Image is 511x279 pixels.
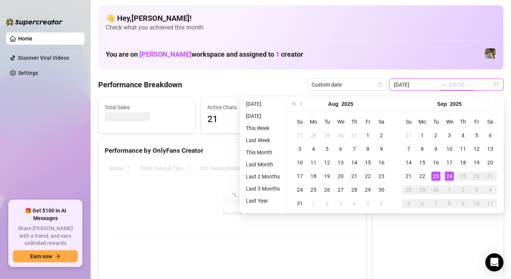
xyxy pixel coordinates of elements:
[363,131,372,140] div: 1
[350,185,359,194] div: 28
[459,158,468,167] div: 18
[470,142,483,156] td: 2025-09-12
[320,183,334,197] td: 2025-08-26
[415,129,429,142] td: 2025-09-01
[375,183,388,197] td: 2025-08-30
[429,197,443,210] td: 2025-10-07
[486,131,495,140] div: 6
[320,129,334,142] td: 2025-07-29
[13,250,78,262] button: Earn nowarrow-right
[429,115,443,129] th: Tu
[415,142,429,156] td: 2025-09-08
[431,158,440,167] div: 16
[472,172,481,181] div: 26
[443,169,456,183] td: 2025-09-24
[472,158,481,167] div: 19
[470,197,483,210] td: 2025-10-10
[295,158,304,167] div: 10
[334,129,347,142] td: 2025-07-30
[323,158,332,167] div: 12
[323,172,332,181] div: 19
[486,158,495,167] div: 20
[243,160,283,169] li: Last Month
[375,142,388,156] td: 2025-08-09
[361,169,375,183] td: 2025-08-22
[443,142,456,156] td: 2025-09-10
[445,172,454,181] div: 24
[336,144,345,153] div: 6
[298,96,306,112] button: Previous month (PageUp)
[402,156,415,169] td: 2025-09-14
[456,129,470,142] td: 2025-09-04
[139,50,191,58] span: [PERSON_NAME]
[472,199,481,208] div: 10
[243,184,283,193] li: Last 3 Months
[106,50,303,59] h1: You are on workspace and assigned to creator
[415,156,429,169] td: 2025-09-15
[445,144,454,153] div: 10
[361,115,375,129] th: Fr
[341,96,353,112] button: Choose a year
[350,131,359,140] div: 31
[334,156,347,169] td: 2025-08-13
[485,253,503,271] div: Open Intercom Messenger
[361,156,375,169] td: 2025-08-15
[402,197,415,210] td: 2025-10-05
[307,197,320,210] td: 2025-09-01
[320,197,334,210] td: 2025-09-02
[377,185,386,194] div: 30
[483,169,497,183] td: 2025-09-27
[483,183,497,197] td: 2025-10-04
[363,185,372,194] div: 29
[323,199,332,208] div: 2
[418,158,427,167] div: 15
[227,192,237,202] span: loading
[293,169,307,183] td: 2025-08-17
[431,144,440,153] div: 9
[404,185,413,194] div: 28
[334,169,347,183] td: 2025-08-20
[443,197,456,210] td: 2025-10-08
[445,185,454,194] div: 1
[445,131,454,140] div: 3
[347,142,361,156] td: 2025-08-07
[13,207,78,222] span: 🎁 Get $100 in AI Messages
[445,158,454,167] div: 17
[375,156,388,169] td: 2025-08-16
[378,82,382,87] span: calendar
[470,129,483,142] td: 2025-09-05
[336,172,345,181] div: 20
[418,144,427,153] div: 8
[307,183,320,197] td: 2025-08-25
[307,169,320,183] td: 2025-08-18
[295,185,304,194] div: 24
[483,197,497,210] td: 2025-10-11
[459,144,468,153] div: 11
[334,197,347,210] td: 2025-09-03
[309,158,318,167] div: 11
[243,148,283,157] li: This Month
[450,96,462,112] button: Choose a year
[207,103,291,112] span: Active Chats
[350,199,359,208] div: 4
[404,199,413,208] div: 5
[429,129,443,142] td: 2025-09-02
[431,185,440,194] div: 30
[307,115,320,129] th: Mo
[309,199,318,208] div: 1
[402,169,415,183] td: 2025-09-21
[415,115,429,129] th: Mo
[456,169,470,183] td: 2025-09-25
[483,115,497,129] th: Sa
[276,50,279,58] span: 1
[363,144,372,153] div: 8
[347,197,361,210] td: 2025-09-04
[418,199,427,208] div: 6
[293,156,307,169] td: 2025-08-10
[320,169,334,183] td: 2025-08-19
[328,96,338,112] button: Choose a month
[443,156,456,169] td: 2025-09-17
[443,115,456,129] th: We
[334,183,347,197] td: 2025-08-27
[377,199,386,208] div: 6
